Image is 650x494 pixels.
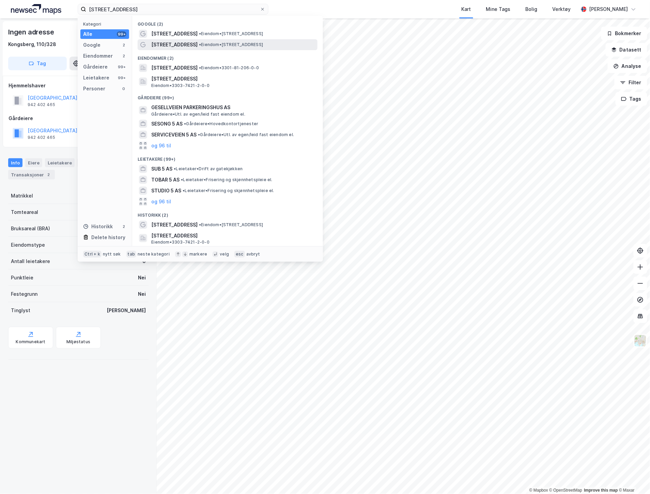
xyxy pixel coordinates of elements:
div: Google (2) [132,16,323,28]
div: 99+ [117,75,126,81]
div: Tinglyst [11,306,30,315]
img: Z [634,334,647,347]
span: SUB 5 AS [151,165,172,173]
div: Bruksareal (BRA) [11,224,50,233]
button: Tags [616,92,647,106]
div: Eiendomstype [11,241,45,249]
span: GESELLVEIEN PARKERINGSHUS AS [151,103,315,112]
div: Gårdeiere [83,63,108,71]
div: Delete history [91,233,125,242]
div: Leietakere [45,158,75,167]
div: Google [83,41,100,49]
span: Eiendom • 3303-7421-2-0-0 [151,83,210,88]
div: 2 [45,171,52,178]
span: • [199,222,201,227]
div: Kategori [83,21,129,27]
div: Gårdeiere [9,114,148,122]
div: Tomteareal [11,208,38,216]
span: Eiendom • [STREET_ADDRESS] [199,31,263,37]
div: Festegrunn [11,290,37,298]
button: Datasett [606,43,647,57]
div: Miljøstatus [66,339,90,345]
span: [STREET_ADDRESS] [151,221,198,229]
span: STUDIO 5 AS [151,187,181,195]
div: Hjemmelshaver [9,82,148,90]
div: Info [8,158,22,167]
div: 2 [121,53,126,59]
div: 2 [121,42,126,48]
button: og 96 til [151,198,171,206]
div: 99+ [117,64,126,70]
div: velg [220,251,229,257]
span: Eiendom • [STREET_ADDRESS] [199,42,263,47]
div: Mine Tags [486,5,511,13]
span: Leietaker • Frisering og skjønnhetspleie el. [181,177,273,183]
button: og 96 til [151,142,171,150]
div: 2 [121,224,126,229]
span: Eiendom • 3301-81-206-0-0 [199,65,259,71]
div: neste kategori [138,251,170,257]
div: Leietakere [83,74,109,82]
span: • [199,31,201,36]
div: [PERSON_NAME] [589,5,628,13]
div: Transaksjoner [8,170,55,179]
div: 0 [121,86,126,91]
div: Historikk [83,222,113,231]
span: • [183,188,185,193]
span: • [181,177,183,182]
div: Gårdeiere (99+) [132,90,323,102]
div: Historikk (2) [132,207,323,219]
button: Analyse [608,59,647,73]
div: nytt søk [103,251,121,257]
div: Personer [83,85,105,93]
div: Leietakere (99+) [132,151,323,163]
a: Mapbox [529,488,548,493]
span: Eiendom • 3303-7421-2-0-0 [151,239,210,245]
iframe: Chat Widget [616,461,650,494]
div: Punktleie [11,274,33,282]
div: avbryt [246,251,260,257]
span: SERVICEVEIEN 5 AS [151,131,197,139]
div: Verktøy [553,5,571,13]
span: Gårdeiere • Hovedkontortjenester [184,121,258,127]
span: Eiendom • [STREET_ADDRESS] [199,222,263,228]
div: esc [234,251,245,258]
div: Eiendommer [83,52,113,60]
div: Kart [462,5,471,13]
span: [STREET_ADDRESS] [151,232,315,240]
div: Nei [138,274,146,282]
div: Bolig [526,5,538,13]
div: Kongsberg, 110/328 [8,40,56,48]
span: • [198,132,200,137]
div: Eiere [25,158,42,167]
div: Eiendommer (2) [132,50,323,62]
span: SESONG 5 AS [151,120,183,128]
button: Filter [615,76,647,89]
div: Kommunekart [16,339,45,345]
span: • [184,121,186,126]
span: • [199,65,201,70]
span: Leietaker • Frisering og skjønnhetspleie el. [183,188,274,193]
div: 942 402 465 [28,135,55,140]
a: OpenStreetMap [550,488,583,493]
span: [STREET_ADDRESS] [151,41,198,49]
span: [STREET_ADDRESS] [151,64,198,72]
div: Ctrl + k [83,251,102,258]
button: Bokmerker [601,27,647,40]
span: [STREET_ADDRESS] [151,30,198,38]
span: TOBAR 5 AS [151,176,180,184]
a: Improve this map [584,488,618,493]
div: tab [126,251,137,258]
div: 942 402 465 [28,102,55,107]
div: Nei [138,290,146,298]
div: Datasett [77,158,103,167]
div: Ingen adresse [8,27,55,38]
div: [PERSON_NAME] [107,306,146,315]
span: Gårdeiere • Utl. av egen/leid fast eiendom el. [198,132,294,137]
input: Søk på adresse, matrikkel, gårdeiere, leietakere eller personer [86,4,260,14]
span: [STREET_ADDRESS] [151,75,315,83]
span: • [174,166,176,171]
span: • [199,42,201,47]
div: Alle [83,30,92,38]
img: logo.a4113a55bc3d86da70a041830d287a7e.svg [11,4,61,14]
